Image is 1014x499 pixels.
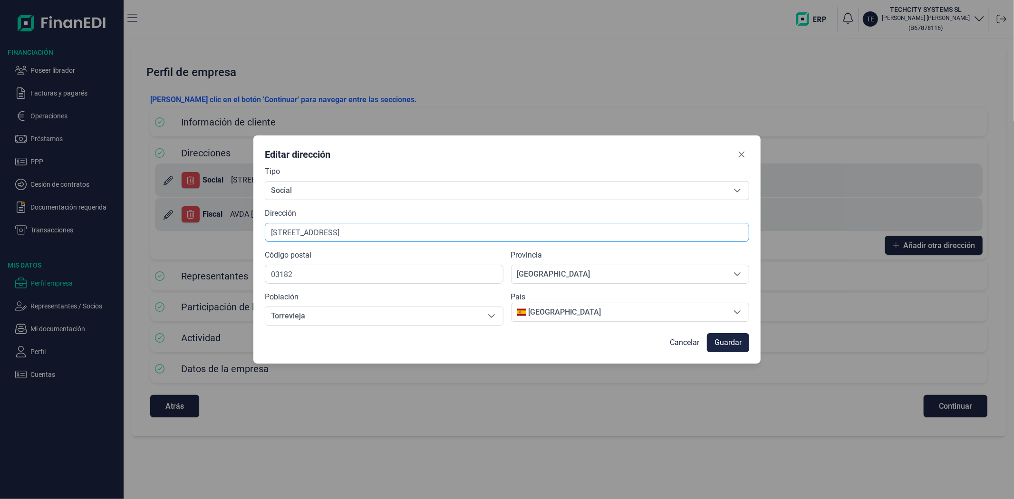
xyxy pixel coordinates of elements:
[512,265,726,283] span: [GEOGRAPHIC_DATA]
[265,208,296,219] label: Dirección
[726,303,749,321] div: Seleccione un país
[265,166,280,177] label: Tipo
[265,182,726,200] span: Social
[726,182,749,200] div: Seleccione una opción
[517,307,526,317] img: ES
[265,249,311,261] label: Código postal
[528,307,601,318] div: [GEOGRAPHIC_DATA]
[511,249,542,261] label: Provincia
[265,291,299,303] label: Población
[265,223,749,242] input: Introduce la dirección
[670,337,699,348] span: Cancelar
[707,333,749,352] button: Guardar
[511,291,526,303] label: País
[480,307,503,325] div: Seleccione una opción
[715,337,742,348] span: Guardar
[726,265,749,283] div: Seleccione una opción
[734,147,749,162] button: Close
[265,148,330,161] div: Editar dirección
[662,333,707,352] button: Cancelar
[265,307,480,325] span: Torrevieja
[265,265,503,284] input: Introduce el código postal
